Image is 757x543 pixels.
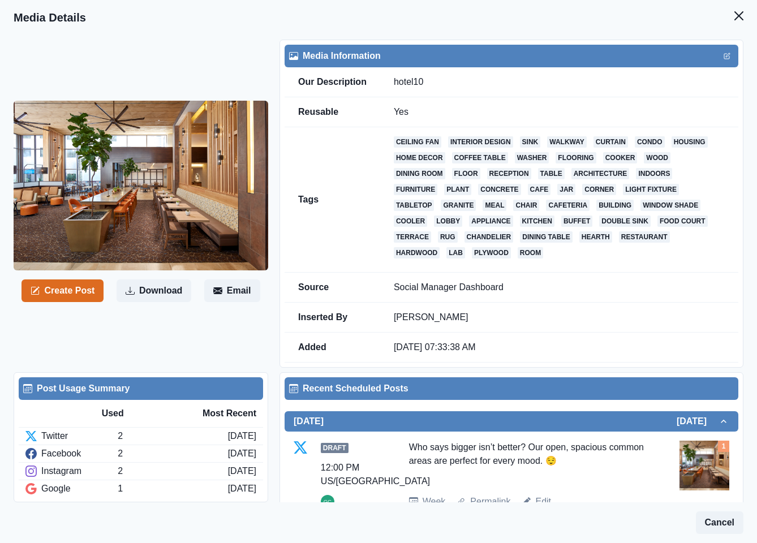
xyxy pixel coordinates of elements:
a: architecture [571,168,630,179]
button: Close [728,5,750,27]
a: plant [444,184,471,195]
div: Instagram [25,464,118,478]
a: chandelier [464,231,514,243]
a: floor [452,168,480,179]
div: [DATE] [228,447,256,460]
a: concrete [478,184,521,195]
a: cooker [603,152,638,163]
a: light fixture [623,184,679,195]
a: coffee table [452,152,508,163]
a: hardwood [394,247,440,258]
img: efvkahsbkabrqm6x2m0h [679,441,729,490]
a: cafe [528,184,551,195]
div: Gizelle Carlos [324,495,332,508]
a: meal [483,200,506,211]
a: double sink [599,216,651,227]
a: sink [520,136,541,148]
button: Email [204,279,260,302]
div: Recent Scheduled Posts [289,382,734,395]
a: home decor [394,152,445,163]
td: Yes [380,97,738,127]
a: Edit [535,495,551,508]
td: Our Description [285,67,380,97]
a: plywood [472,247,511,258]
a: tabletop [394,200,435,211]
div: 2 [118,447,227,460]
a: jar [557,184,575,195]
div: Most Recent [179,407,256,420]
h2: [DATE] [677,416,718,426]
div: Facebook [25,447,118,460]
a: lab [446,247,465,258]
div: 2 [118,429,227,443]
td: hotel10 [380,67,738,97]
td: [DATE] 07:33:38 AM [380,333,738,363]
div: 1 [118,482,227,495]
div: Media Information [289,49,734,63]
a: hearth [579,231,612,243]
div: [DATE] [228,464,256,478]
a: window shade [640,200,700,211]
div: 12:00 PM US/[GEOGRAPHIC_DATA] [321,461,430,488]
a: building [596,200,634,211]
div: [DATE] [228,482,256,495]
div: 2 [118,464,227,478]
div: Google [25,482,118,495]
a: terrace [394,231,431,243]
div: Twitter [25,429,118,443]
a: walkway [547,136,587,148]
button: Download [117,279,191,302]
a: indoors [636,168,672,179]
div: [DATE] [228,429,256,443]
td: Inserted By [285,303,380,333]
a: housing [672,136,708,148]
a: furniture [394,184,437,195]
button: Cancel [696,511,743,534]
div: Total Media Attached [718,441,729,452]
a: lobby [434,216,462,227]
a: table [538,168,565,179]
a: appliance [469,216,513,227]
button: Create Post [21,279,104,302]
a: washer [515,152,549,163]
a: buffet [561,216,592,227]
a: food court [657,216,708,227]
td: Tags [285,127,380,273]
div: Who says bigger isn’t better? Our open, spacious common areas are perfect for every mood. 😌 [409,441,648,486]
a: granite [441,200,476,211]
img: efvkahsbkabrqm6x2m0h [14,101,268,270]
a: room [518,247,543,258]
td: Added [285,333,380,363]
h2: [DATE] [294,416,324,426]
a: [PERSON_NAME] [394,312,468,322]
a: rug [438,231,458,243]
a: cafeteria [546,200,590,211]
a: Week [423,495,446,508]
a: dining table [520,231,572,243]
a: dining room [394,168,445,179]
a: condo [635,136,665,148]
a: wood [644,152,670,163]
a: flooring [556,152,596,163]
button: Edit [720,49,734,63]
span: Draft [321,443,349,453]
div: Used [102,407,179,420]
td: Source [285,273,380,303]
a: corner [582,184,616,195]
a: cooler [394,216,427,227]
a: curtain [593,136,628,148]
a: reception [487,168,531,179]
td: Reusable [285,97,380,127]
a: Permalink [470,495,510,508]
a: chair [513,200,539,211]
button: [DATE][DATE] [285,411,738,432]
p: Social Manager Dashboard [394,282,725,293]
div: Post Usage Summary [23,382,259,395]
a: ceiling fan [394,136,441,148]
a: restaurant [619,231,670,243]
a: kitchen [520,216,554,227]
a: interior design [448,136,513,148]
